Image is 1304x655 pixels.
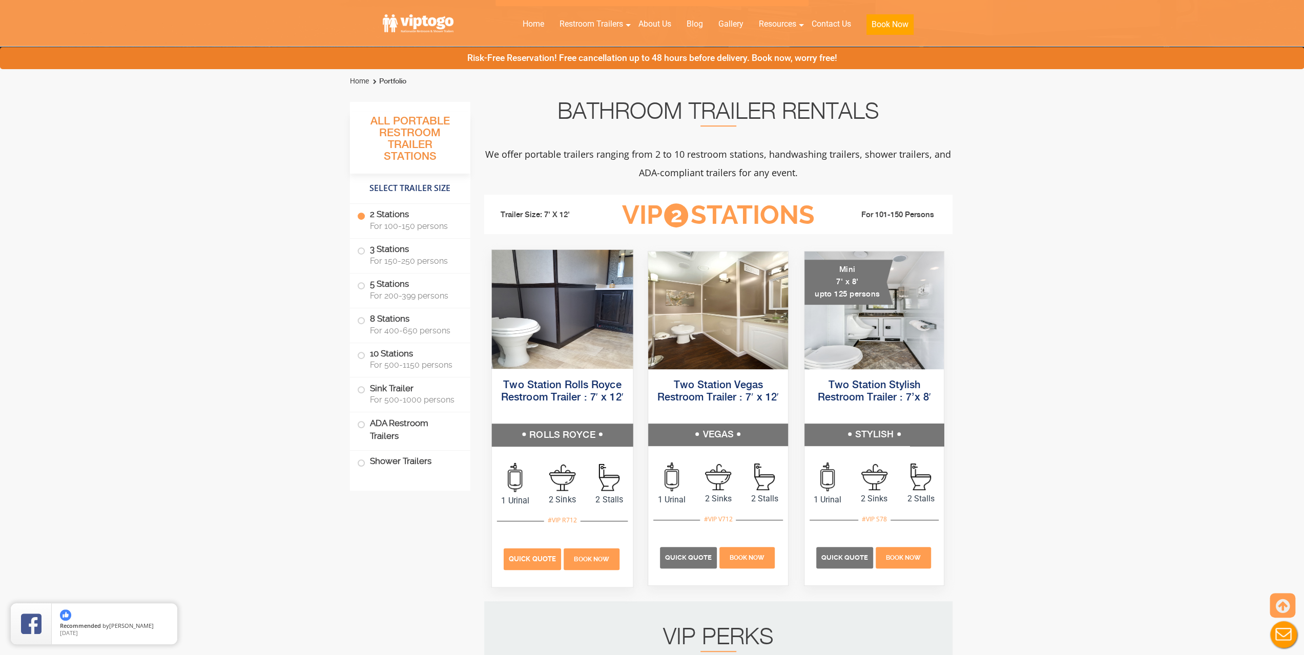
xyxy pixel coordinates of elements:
[357,308,463,340] label: 8 Stations
[109,622,154,629] span: [PERSON_NAME]
[711,13,751,35] a: Gallery
[370,256,458,266] span: For 150-250 persons
[549,464,575,491] img: an icon of sink
[910,463,931,490] img: an icon of stall
[606,201,830,229] h3: VIP Stations
[1263,614,1304,655] button: Live Chat
[370,75,406,88] li: Portfolio
[370,395,458,405] span: For 500-1000 persons
[718,552,776,562] a: Book Now
[679,13,711,35] a: Blog
[820,462,835,491] img: an icon of urinal
[484,102,953,126] h2: Bathroom Trailer Rentals
[552,13,631,35] a: Restroom Trailers
[804,494,851,506] span: 1 Urinal
[816,552,875,562] a: Quick Quote
[357,343,463,375] label: 10 Stations
[370,221,458,231] span: For 100-150 persons
[886,554,921,561] span: Book Now
[491,200,606,230] li: Trailer Size: 7' X 12'
[508,463,522,492] img: an icon of urinal
[350,112,470,174] h3: All Portable Restroom Trailer Stations
[539,493,586,505] span: 2 Sinks
[861,464,887,490] img: an icon of sink
[741,493,788,505] span: 2 Stalls
[357,239,463,270] label: 3 Stations
[491,424,632,446] h5: ROLLS ROYCE
[851,493,898,505] span: 2 Sinks
[544,514,580,527] div: #VIP R712
[60,623,169,630] span: by
[503,554,562,563] a: Quick Quote
[562,554,620,563] a: Book Now
[631,13,679,35] a: About Us
[751,13,804,35] a: Resources
[370,360,458,370] span: For 500-1150 persons
[357,273,463,305] label: 5 Stations
[370,291,458,301] span: For 200-399 persons
[804,13,859,35] a: Contact Us
[357,204,463,236] label: 2 Stations
[491,250,632,369] img: Side view of two station restroom trailer with separate doors for males and females
[60,622,101,629] span: Recommended
[357,377,463,409] label: Sink Trailer
[357,412,463,447] label: ADA Restroom Trailers
[648,424,788,446] h5: VEGAS
[586,493,633,505] span: 2 Stalls
[858,513,891,526] div: #VIP S78
[660,552,718,562] a: Quick Quote
[817,380,930,403] a: Two Station Stylish Restroom Trailer : 7’x 8′
[598,464,619,491] img: an icon of stall
[505,627,932,652] h2: VIP PERKS
[357,451,463,473] label: Shower Trailers
[574,556,609,563] span: Book Now
[491,494,539,506] span: 1 Urinal
[648,251,788,369] img: Side view of two station restroom trailer with separate doors for males and females
[370,326,458,335] span: For 400-650 persons
[665,462,679,491] img: an icon of urinal
[60,629,78,637] span: [DATE]
[831,209,945,221] li: For 101-150 Persons
[665,554,712,561] span: Quick Quote
[730,554,764,561] span: Book Now
[664,203,688,227] span: 2
[648,494,695,506] span: 1 Urinal
[484,145,953,182] p: We offer portable trailers ranging from 2 to 10 restroom stations, handwashing trailers, shower t...
[21,614,42,634] img: Review Rating
[515,13,552,35] a: Home
[705,464,731,490] img: an icon of sink
[700,513,736,526] div: #VIP V712
[350,179,470,198] h4: Select Trailer Size
[501,379,623,403] a: Two Station Rolls Royce Restroom Trailer : 7′ x 12′
[350,77,369,85] a: Home
[874,552,932,562] a: Book Now
[509,555,556,563] span: Quick Quote
[804,260,893,305] div: Mini 7' x 8' upto 125 persons
[804,251,944,369] img: A mini restroom trailer with two separate stations and separate doors for males and females
[695,493,741,505] span: 2 Sinks
[754,463,775,490] img: an icon of stall
[866,14,914,35] button: Book Now
[859,13,921,41] a: Book Now
[657,380,779,403] a: Two Station Vegas Restroom Trailer : 7′ x 12′
[898,493,944,505] span: 2 Stalls
[804,424,944,446] h5: STYLISH
[60,609,71,621] img: thumbs up icon
[821,554,868,561] span: Quick Quote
